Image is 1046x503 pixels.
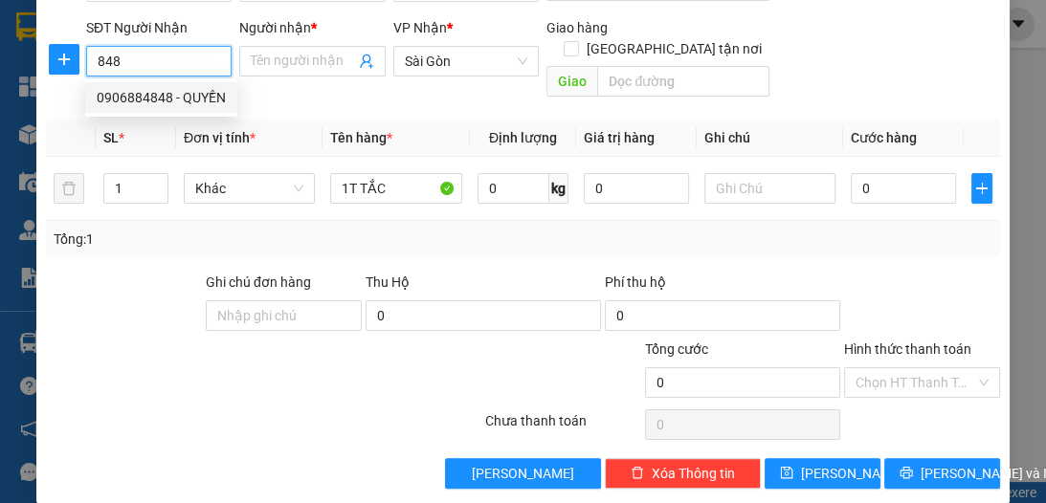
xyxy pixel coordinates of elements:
[195,174,303,203] span: Khác
[489,130,557,145] span: Định lượng
[780,466,793,481] span: save
[579,38,769,59] span: [GEOGRAPHIC_DATA] tận nơi
[645,341,708,357] span: Tổng cước
[584,130,655,145] span: Giá trị hàng
[206,274,311,290] label: Ghi chú đơn hàng
[697,120,843,157] th: Ghi chú
[472,463,574,484] span: [PERSON_NAME]
[49,44,79,75] button: plus
[605,458,761,489] button: deleteXóa Thông tin
[366,274,410,290] span: Thu Hộ
[546,20,608,35] span: Giao hàng
[801,463,903,484] span: [PERSON_NAME]
[605,272,840,300] div: Phí thu hộ
[330,130,392,145] span: Tên hàng
[851,130,917,145] span: Cước hàng
[86,17,232,38] div: SĐT Người Nhận
[54,229,406,250] div: Tổng: 1
[844,341,971,357] label: Hình thức thanh toán
[393,20,447,35] span: VP Nhận
[359,54,374,69] span: user-add
[97,87,226,108] div: 0906884848 - QUYỀN
[652,463,735,484] span: Xóa Thông tin
[184,130,256,145] span: Đơn vị tính
[85,82,237,113] div: 0906884848 - QUYỀN
[597,66,769,97] input: Dọc đường
[631,466,644,481] span: delete
[54,173,84,204] button: delete
[330,173,461,204] input: VD: Bàn, Ghế
[239,17,385,38] div: Người nhận
[972,181,991,196] span: plus
[549,173,568,204] span: kg
[405,47,527,76] span: Sài Gòn
[103,130,119,145] span: SL
[884,458,1000,489] button: printer[PERSON_NAME] và In
[971,173,992,204] button: plus
[483,410,643,444] div: Chưa thanh toán
[584,173,689,204] input: 0
[704,173,835,204] input: Ghi Chú
[445,458,601,489] button: [PERSON_NAME]
[900,466,913,481] span: printer
[546,66,597,97] span: Giao
[206,300,362,331] input: Ghi chú đơn hàng
[765,458,880,489] button: save[PERSON_NAME]
[50,52,78,67] span: plus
